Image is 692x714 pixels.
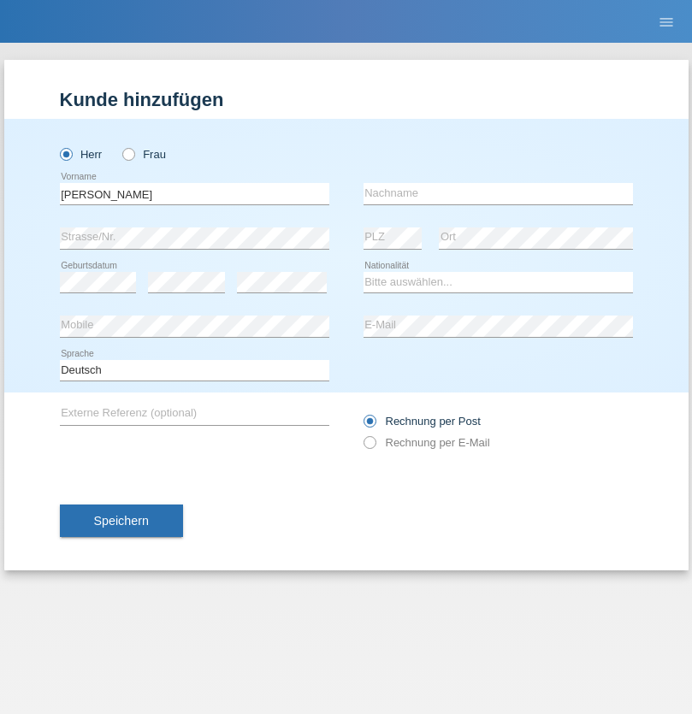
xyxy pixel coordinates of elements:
[364,415,481,428] label: Rechnung per Post
[60,148,71,159] input: Herr
[364,415,375,436] input: Rechnung per Post
[649,16,683,27] a: menu
[60,148,103,161] label: Herr
[364,436,375,457] input: Rechnung per E-Mail
[60,505,183,537] button: Speichern
[60,89,633,110] h1: Kunde hinzufügen
[122,148,133,159] input: Frau
[94,514,149,528] span: Speichern
[658,14,675,31] i: menu
[122,148,166,161] label: Frau
[364,436,490,449] label: Rechnung per E-Mail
